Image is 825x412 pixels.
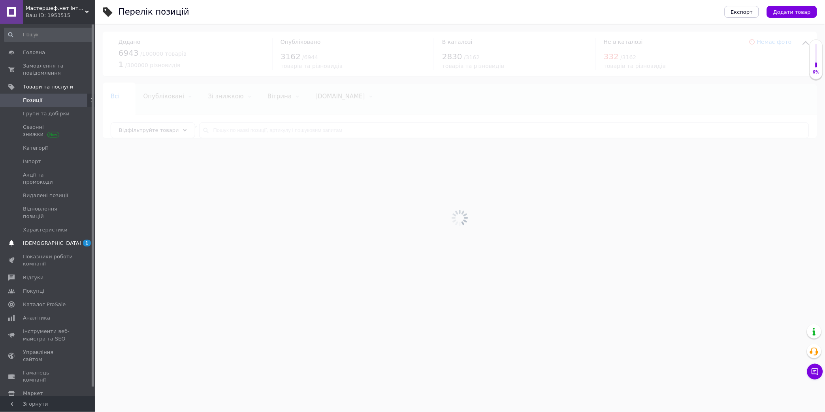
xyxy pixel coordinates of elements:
[23,49,45,56] span: Головна
[23,110,70,117] span: Групи та добірки
[731,9,753,15] span: Експорт
[23,240,81,247] span: [DEMOGRAPHIC_DATA]
[23,124,73,138] span: Сезонні знижки
[767,6,817,18] button: Додати товар
[810,70,823,75] div: 6%
[23,158,41,165] span: Імпорт
[773,9,811,15] span: Додати товар
[23,83,73,90] span: Товари та послуги
[23,192,68,199] span: Видалені позиції
[23,171,73,186] span: Акції та промокоди
[83,240,91,246] span: 1
[807,364,823,380] button: Чат з покупцем
[725,6,759,18] button: Експорт
[26,12,95,19] div: Ваш ID: 1953515
[23,301,66,308] span: Каталог ProSale
[23,226,68,233] span: Характеристики
[23,288,44,295] span: Покупці
[23,328,73,342] span: Інструменти веб-майстра та SEO
[23,274,43,281] span: Відгуки
[23,369,73,384] span: Гаманець компанії
[119,8,189,16] div: Перелік позицій
[23,253,73,267] span: Показники роботи компанії
[23,205,73,220] span: Відновлення позицій
[23,145,48,152] span: Категорії
[23,390,43,397] span: Маркет
[23,349,73,363] span: Управління сайтом
[26,5,85,12] span: Мастершеф.нет Iнтернет магазин посуду та побутової техніки
[23,97,42,104] span: Позиції
[23,62,73,77] span: Замовлення та повідомлення
[23,314,50,322] span: Аналітика
[4,28,93,42] input: Пошук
